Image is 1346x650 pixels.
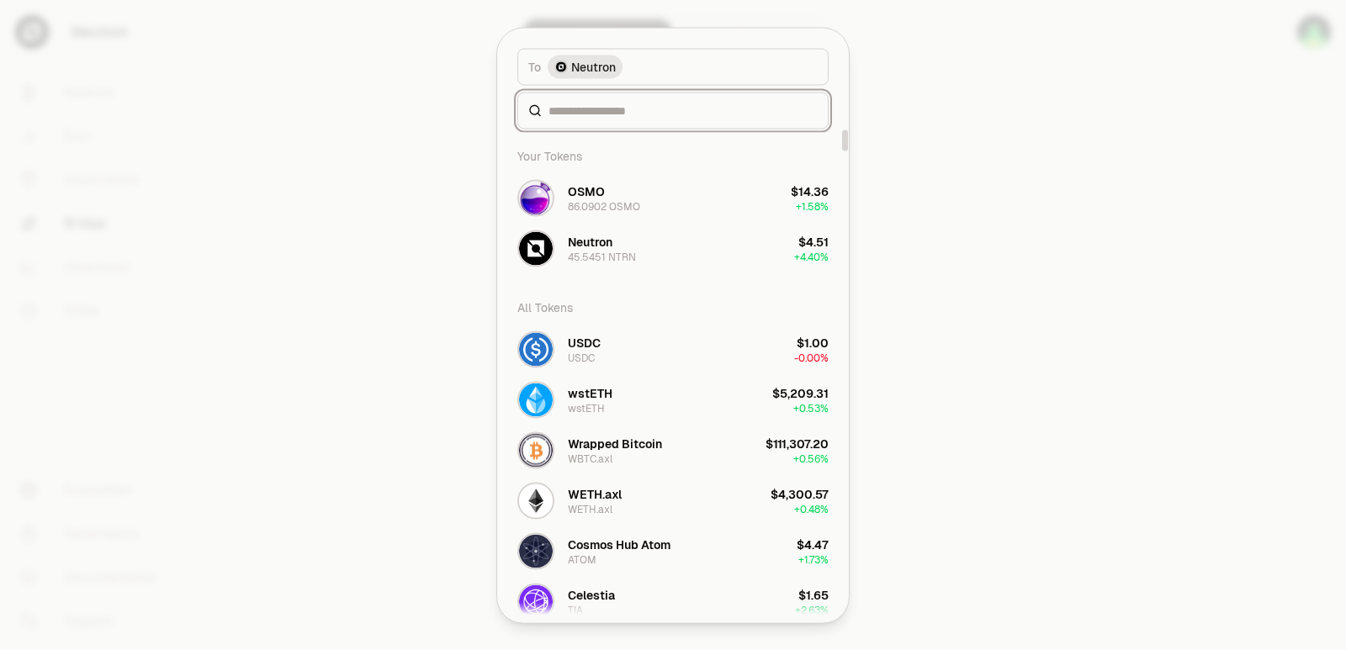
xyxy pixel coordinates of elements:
span: Neutron [571,58,616,75]
div: $1.00 [797,334,829,351]
div: Neutron [568,233,612,250]
div: USDC [568,334,601,351]
img: Neutron Logo [556,61,566,71]
button: WBTC.axl LogoWrapped BitcoinWBTC.axl$111,307.20+0.56% [507,425,839,475]
img: WBTC.axl Logo [519,433,553,467]
img: USDC Logo [519,332,553,366]
div: $4.51 [798,233,829,250]
img: OSMO Logo [519,181,553,214]
img: wstETH Logo [519,383,553,416]
div: $4.47 [797,536,829,552]
span: + 0.56% [793,452,829,465]
span: + 0.53% [793,401,829,415]
div: TIA [568,603,583,616]
img: ATOM Logo [519,534,553,568]
div: Celestia [568,586,615,603]
div: wstETH [568,384,612,401]
div: WETH.axl [568,485,622,502]
span: + 0.48% [794,502,829,515]
img: TIA Logo [519,584,553,618]
span: + 2.63% [795,603,829,616]
div: Wrapped Bitcoin [568,435,662,452]
div: 45.5451 NTRN [568,250,636,263]
div: WBTC.axl [568,452,612,465]
div: $111,307.20 [766,435,829,452]
button: WETH.axl LogoWETH.axlWETH.axl$4,300.57+0.48% [507,475,839,526]
span: + 4.40% [794,250,829,263]
button: TIA LogoCelestiaTIA$1.65+2.63% [507,576,839,626]
span: + 1.58% [796,199,829,213]
span: + 1.73% [798,552,829,566]
div: $1.65 [798,586,829,603]
div: $14.36 [791,182,829,199]
button: ToNeutron LogoNeutron [517,48,829,85]
span: To [528,58,541,75]
button: OSMO LogoOSMO86.0902 OSMO$14.36+1.58% [507,172,839,223]
button: USDC LogoUSDCUSDC$1.00-0.00% [507,324,839,374]
div: $5,209.31 [772,384,829,401]
div: USDC [568,351,595,364]
div: ATOM [568,552,596,566]
button: ATOM LogoCosmos Hub AtomATOM$4.47+1.73% [507,526,839,576]
img: NTRN Logo [519,231,553,265]
span: -0.00% [794,351,829,364]
div: 86.0902 OSMO [568,199,640,213]
div: All Tokens [507,290,839,324]
img: WETH.axl Logo [519,484,553,517]
div: WETH.axl [568,502,612,515]
div: wstETH [568,401,605,415]
div: Cosmos Hub Atom [568,536,670,552]
button: wstETH LogowstETHwstETH$5,209.31+0.53% [507,374,839,425]
div: OSMO [568,182,605,199]
div: Your Tokens [507,139,839,172]
button: NTRN LogoNeutron45.5451 NTRN$4.51+4.40% [507,223,839,273]
div: $4,300.57 [771,485,829,502]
